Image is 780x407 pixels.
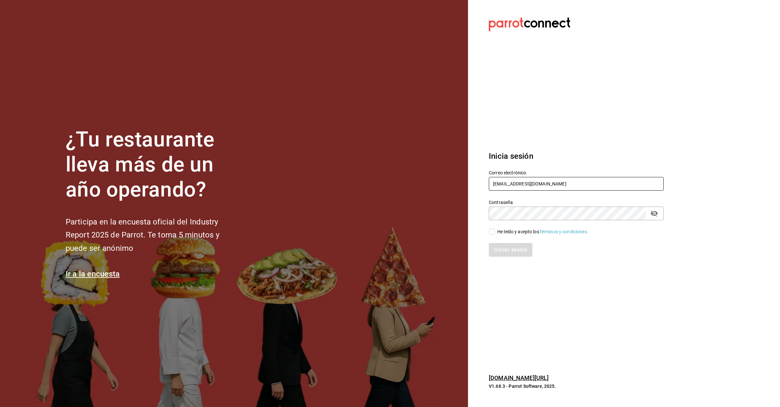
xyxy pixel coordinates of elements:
[489,177,664,191] input: Ingresa tu correo electrónico
[489,170,664,175] label: Correo electrónico
[489,200,664,205] label: Contraseña
[66,269,120,278] a: Ir a la encuesta
[489,150,664,162] h3: Inicia sesión
[66,215,241,255] h2: Participa en la encuesta oficial del Industry Report 2025 de Parrot. Te toma 5 minutos y puede se...
[539,229,588,234] a: Términos y condiciones.
[497,228,588,235] div: He leído y acepto los
[489,383,664,389] p: V1.68.3 - Parrot Software, 2025.
[649,208,660,219] button: passwordField
[489,374,549,381] a: [DOMAIN_NAME][URL]
[66,127,241,202] h1: ¿Tu restaurante lleva más de un año operando?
